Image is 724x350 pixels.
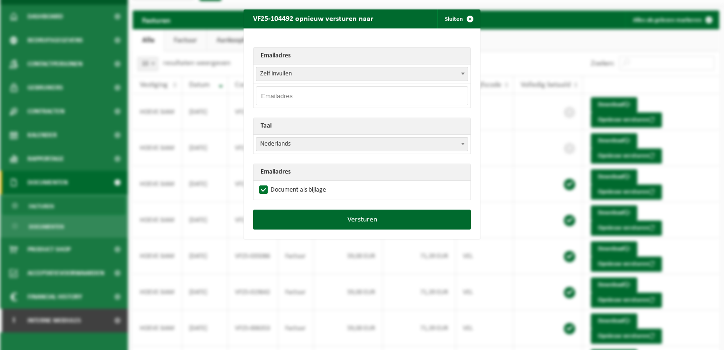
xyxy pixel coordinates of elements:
[257,183,326,197] label: Document als bijlage
[256,138,468,151] span: Nederlands
[437,9,480,28] button: Sluiten
[256,67,468,81] span: Zelf invullen
[256,86,468,105] input: Emailadres
[253,164,471,181] th: Emailadres
[253,48,471,64] th: Emailadres
[244,9,383,28] h2: VF25-104492 opnieuw versturen naar
[253,118,471,135] th: Taal
[253,210,471,230] button: Versturen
